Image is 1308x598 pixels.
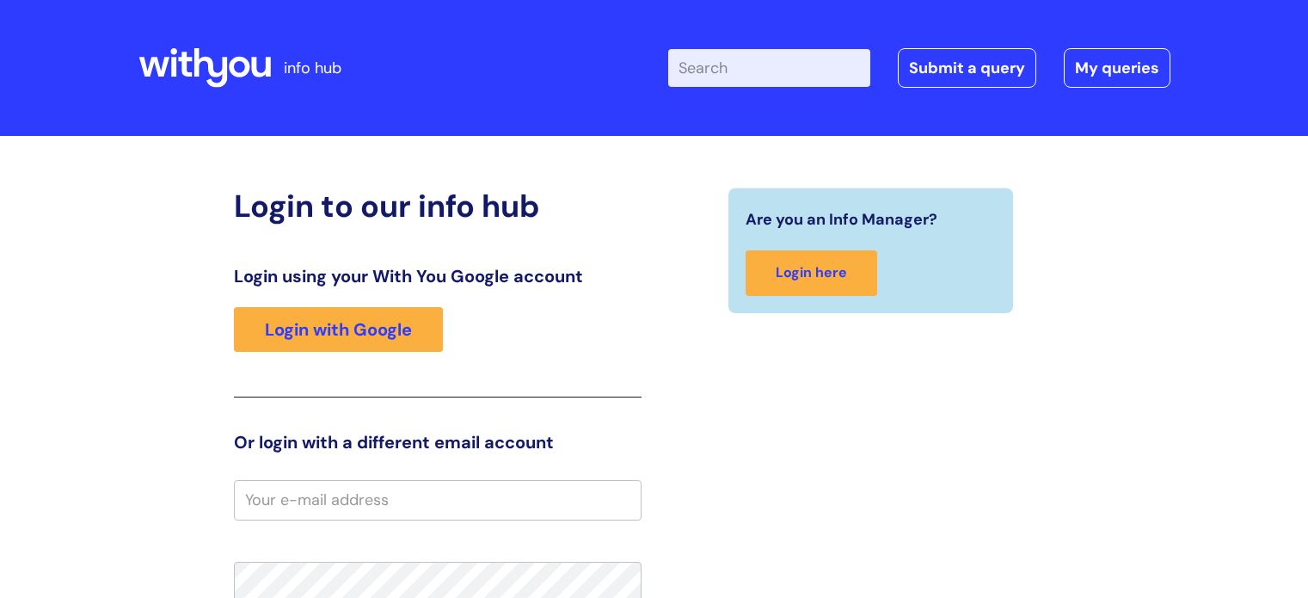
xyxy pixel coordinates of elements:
[234,432,642,453] h3: Or login with a different email account
[1064,48,1170,88] a: My queries
[234,307,443,352] a: Login with Google
[284,54,341,82] p: info hub
[746,250,877,296] a: Login here
[746,206,937,233] span: Are you an Info Manager?
[234,480,642,520] input: Your e-mail address
[668,49,870,87] input: Search
[234,188,642,225] h2: Login to our info hub
[234,266,642,287] h3: Login using your With You Google account
[898,48,1036,88] a: Submit a query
